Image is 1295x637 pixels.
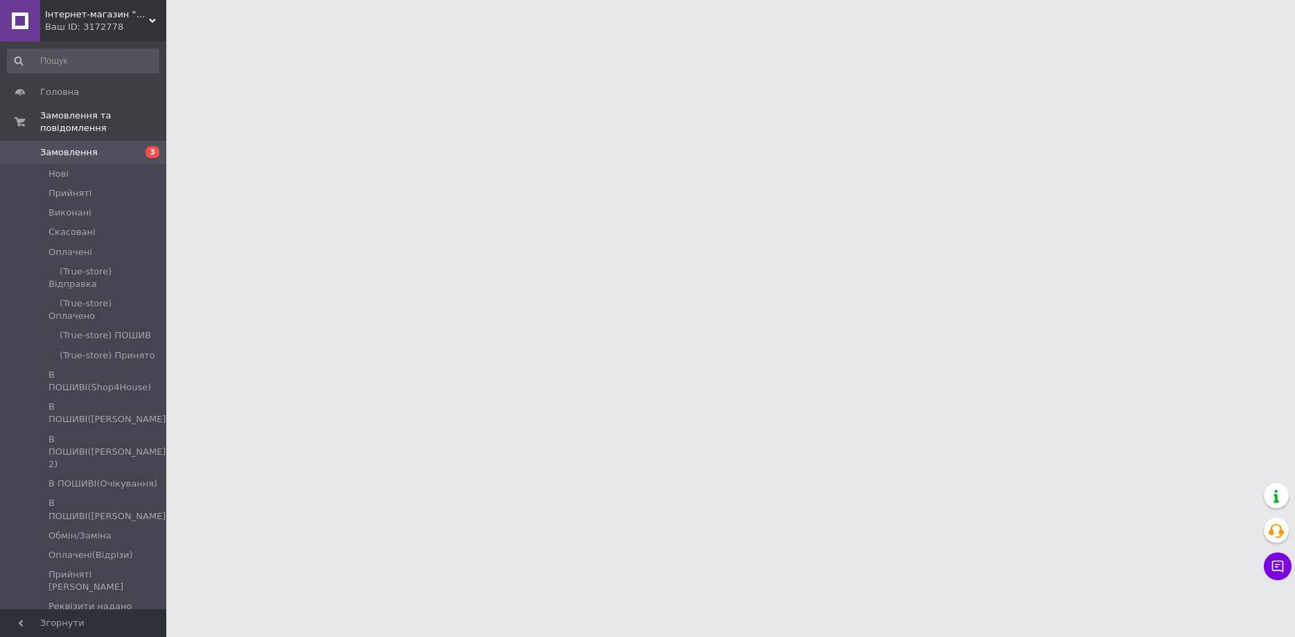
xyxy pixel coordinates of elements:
[49,297,158,322] span: ▪️(True-store) Оплачено
[49,600,132,613] span: Реквізити надано
[49,226,96,238] span: Скасовані
[49,246,92,259] span: Оплачені
[1264,552,1292,580] button: Чат з покупцем
[49,265,158,290] span: ▪️(True-store) Відправка
[40,110,166,134] span: Замовлення та повідомлення
[7,49,159,73] input: Пошук
[49,207,91,219] span: Виконані
[49,369,158,394] span: В ПОШИВІ(Shop4House)
[49,549,133,561] span: Оплачені(Відрізи)
[49,187,91,200] span: Прийняті
[49,401,170,426] span: В ПОШИВІ([PERSON_NAME])
[146,146,159,158] span: 3
[49,168,69,180] span: Нові
[49,433,166,471] span: В ПОШИВІ([PERSON_NAME] 2)
[49,497,170,522] span: В ПОШИВІ([PERSON_NAME])
[49,530,112,542] span: Обмін/Заміна
[45,21,166,33] div: Ваш ID: 3172778
[49,329,151,342] span: ▪️(True-store) ПОШИВ
[49,349,155,362] span: ▪️(True-store) Принято
[49,568,158,593] span: Прийняті [PERSON_NAME]
[45,8,149,21] span: Інтернет-магазин "Shop For House"
[40,86,79,98] span: Головна
[49,478,157,490] span: В ПОШИВІ(Очікування)
[40,146,98,159] span: Замовлення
